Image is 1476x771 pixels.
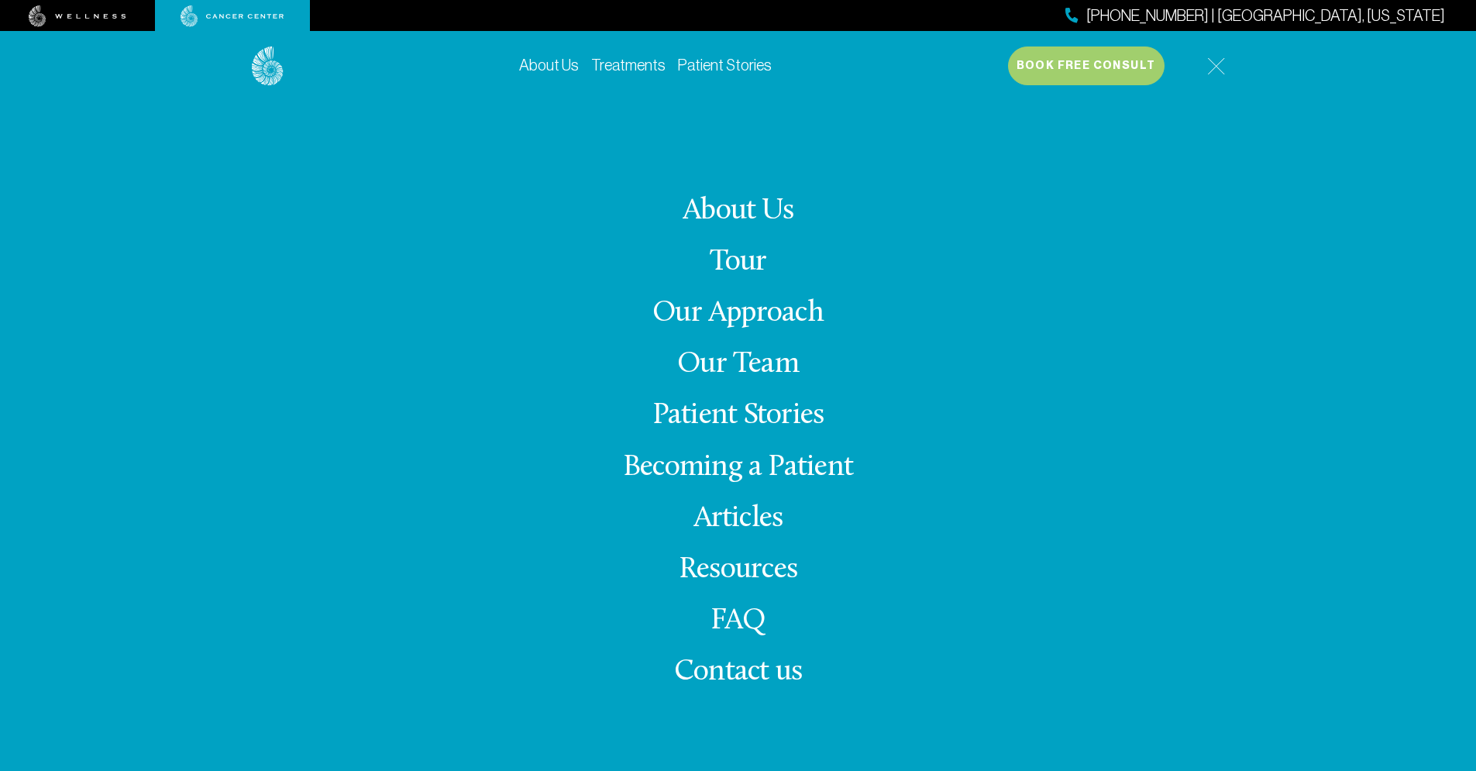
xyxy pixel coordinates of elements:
a: Resources [679,555,797,585]
img: icon-hamburger [1207,57,1225,75]
a: Our Approach [652,298,824,329]
a: [PHONE_NUMBER] | [GEOGRAPHIC_DATA], [US_STATE] [1065,5,1445,27]
a: Tour [710,247,767,277]
a: About Us [683,196,793,226]
img: wellness [29,5,126,27]
a: Treatments [591,57,666,74]
a: Patient Stories [678,57,772,74]
img: logo [252,46,284,86]
span: [PHONE_NUMBER] | [GEOGRAPHIC_DATA], [US_STATE] [1086,5,1445,27]
span: Contact us [674,657,802,687]
button: Book Free Consult [1008,46,1165,85]
img: cancer center [181,5,284,27]
a: FAQ [710,606,766,636]
a: About Us [519,57,579,74]
a: Patient Stories [652,401,824,431]
a: Becoming a Patient [623,453,853,483]
a: Articles [693,504,783,534]
a: Our Team [677,349,799,380]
